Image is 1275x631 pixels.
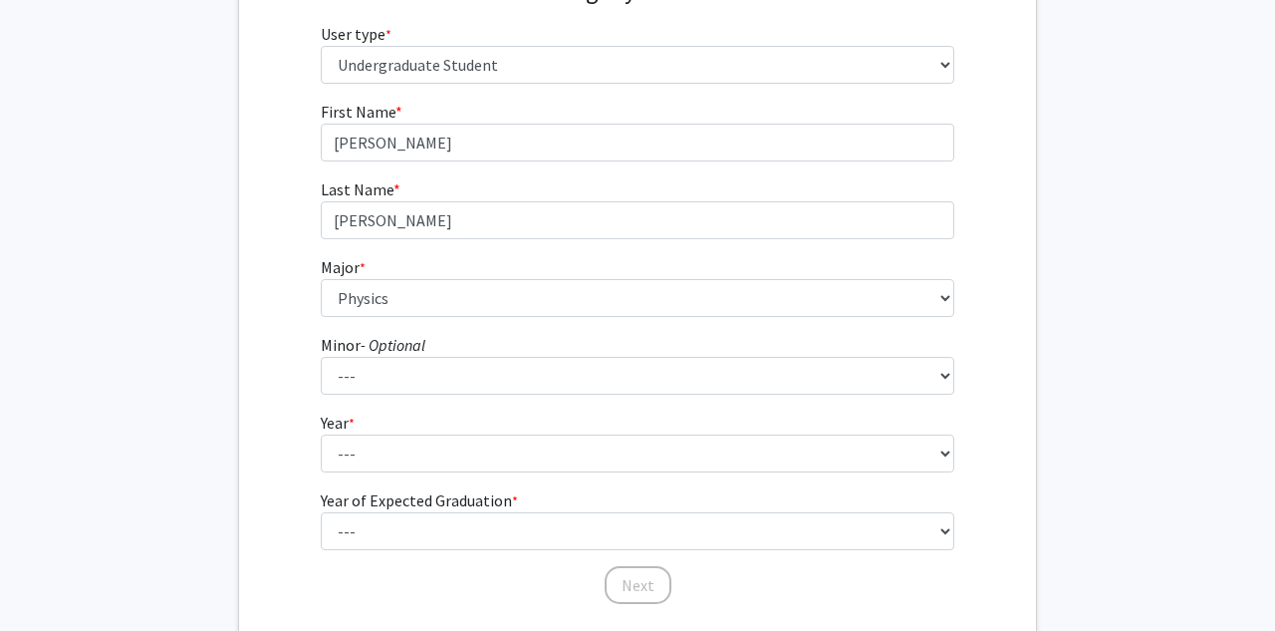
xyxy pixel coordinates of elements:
[361,335,425,355] i: - Optional
[321,255,366,279] label: Major
[605,566,671,604] button: Next
[321,411,355,435] label: Year
[321,179,393,199] span: Last Name
[321,488,518,512] label: Year of Expected Graduation
[15,541,85,616] iframe: Chat
[321,22,391,46] label: User type
[321,102,395,122] span: First Name
[321,333,425,357] label: Minor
